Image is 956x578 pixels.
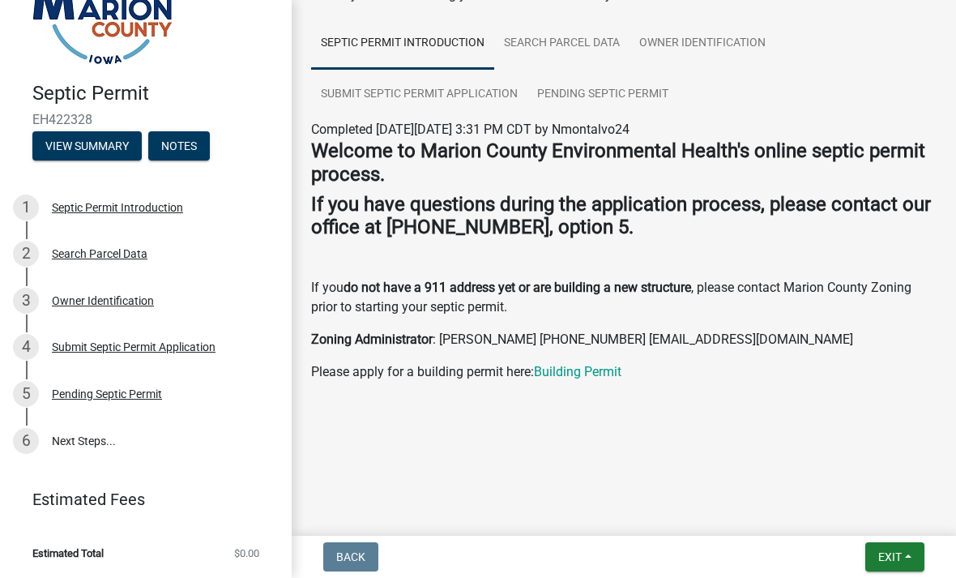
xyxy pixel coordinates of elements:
div: 6 [13,428,39,454]
span: Estimated Total [32,548,104,559]
a: Submit Septic Permit Application [311,69,527,121]
div: Search Parcel Data [52,248,147,259]
strong: Zoning Administrator [311,332,433,347]
strong: Welcome to Marion County Environmental Health's online septic permit process. [311,139,925,186]
div: 1 [13,195,39,220]
span: EH422328 [32,112,259,127]
span: Back [336,550,365,563]
a: Building Permit [534,364,621,379]
p: : [PERSON_NAME] [PHONE_NUMBER] [EMAIL_ADDRESS][DOMAIN_NAME] [311,330,937,349]
button: View Summary [32,131,142,161]
div: 3 [13,288,39,314]
span: $0.00 [234,548,259,559]
button: Back [323,542,378,572]
span: Completed [DATE][DATE] 3:31 PM CDT by Nmontalvo24 [311,122,630,137]
wm-modal-confirm: Notes [148,140,210,153]
div: Septic Permit Introduction [52,202,183,213]
a: Septic Permit Introduction [311,18,494,70]
a: Estimated Fees [13,483,266,516]
button: Notes [148,131,210,161]
button: Exit [865,542,924,572]
strong: do not have a 911 address yet or are building a new structure [344,280,691,295]
div: Submit Septic Permit Application [52,341,216,353]
strong: If you have questions during the application process, please contact our office at [PHONE_NUMBER]... [311,193,931,239]
div: Pending Septic Permit [52,388,162,400]
h4: Septic Permit [32,82,279,105]
wm-modal-confirm: Summary [32,140,142,153]
a: Search Parcel Data [494,18,630,70]
span: Exit [878,550,902,563]
p: Please apply for a building permit here: [311,362,937,382]
a: Pending Septic Permit [527,69,678,121]
div: 4 [13,334,39,360]
a: Owner Identification [630,18,775,70]
div: 5 [13,381,39,407]
div: Owner Identification [52,295,154,306]
p: If you , please contact Marion County Zoning prior to starting your septic permit. [311,278,937,317]
div: 2 [13,241,39,267]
